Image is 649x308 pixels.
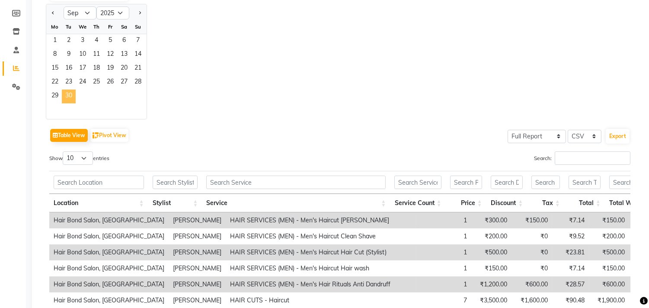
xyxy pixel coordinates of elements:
td: 1 [416,260,471,276]
span: 8 [48,48,62,62]
button: Export [606,129,630,144]
td: ₹600.00 [512,276,552,292]
div: Fr [103,20,117,34]
img: pivot.png [93,132,99,139]
td: 1 [416,244,471,260]
td: [PERSON_NAME] [169,212,226,228]
div: Wednesday, September 17, 2025 [76,62,90,76]
span: 7 [131,34,145,48]
td: Hair Bond Salon, [GEOGRAPHIC_DATA] [49,260,169,276]
td: Hair Bond Salon, [GEOGRAPHIC_DATA] [49,276,169,292]
div: Tuesday, September 16, 2025 [62,62,76,76]
div: Thursday, September 11, 2025 [90,48,103,62]
label: Show entries [49,151,109,165]
div: Wednesday, September 24, 2025 [76,76,90,90]
td: ₹500.00 [471,244,512,260]
td: ₹0 [512,228,552,244]
td: HAIR SERVICES (MEN) - Men's Haircut [PERSON_NAME] [226,212,416,228]
th: Total: activate to sort column ascending [564,194,605,212]
select: Select year [96,6,129,19]
button: Table View [50,129,88,142]
td: ₹0 [512,244,552,260]
span: 9 [62,48,76,62]
div: Sunday, September 14, 2025 [131,48,145,62]
td: 1 [416,276,471,292]
label: Search: [534,151,630,165]
span: 22 [48,76,62,90]
span: 19 [103,62,117,76]
input: Search Stylist [153,176,198,189]
td: ₹500.00 [589,244,629,260]
select: Select month [64,6,96,19]
div: Sa [117,20,131,34]
th: Tax: activate to sort column ascending [527,194,564,212]
span: 30 [62,90,76,103]
td: [PERSON_NAME] [169,260,226,276]
td: ₹1,200.00 [471,276,512,292]
td: HAIR SERVICES (MEN) - Men's Hair Rituals Anti Dandruff [226,276,416,292]
td: HAIR SERVICES (MEN) - Men's Haircut Clean Shave [226,228,416,244]
td: 1 [416,228,471,244]
td: [PERSON_NAME] [169,276,226,292]
div: Saturday, September 6, 2025 [117,34,131,48]
div: Sunday, September 21, 2025 [131,62,145,76]
span: 27 [117,76,131,90]
div: Sunday, September 28, 2025 [131,76,145,90]
button: Next month [136,6,143,20]
span: 4 [90,34,103,48]
td: ₹200.00 [589,228,629,244]
td: 1 [416,212,471,228]
td: ₹9.52 [552,228,589,244]
span: 20 [117,62,131,76]
div: Monday, September 8, 2025 [48,48,62,62]
div: Monday, September 1, 2025 [48,34,62,48]
select: Showentries [63,151,93,165]
div: Tu [62,20,76,34]
div: Wednesday, September 10, 2025 [76,48,90,62]
input: Search Service Count [394,176,441,189]
td: ₹23.81 [552,244,589,260]
div: Tuesday, September 30, 2025 [62,90,76,103]
td: ₹7.14 [552,212,589,228]
th: Location: activate to sort column ascending [49,194,148,212]
input: Search Service [206,176,386,189]
span: 3 [76,34,90,48]
td: ₹150.00 [589,260,629,276]
td: Hair Bond Salon, [GEOGRAPHIC_DATA] [49,212,169,228]
div: Tuesday, September 9, 2025 [62,48,76,62]
th: Price: activate to sort column ascending [446,194,486,212]
th: Service Count: activate to sort column ascending [390,194,445,212]
div: Thursday, September 18, 2025 [90,62,103,76]
span: 6 [117,34,131,48]
div: Monday, September 15, 2025 [48,62,62,76]
div: Friday, September 5, 2025 [103,34,117,48]
span: 12 [103,48,117,62]
div: Saturday, September 27, 2025 [117,76,131,90]
span: 24 [76,76,90,90]
span: 21 [131,62,145,76]
button: Previous month [50,6,57,20]
input: Search: [555,151,630,165]
td: ₹150.00 [471,260,512,276]
th: Discount: activate to sort column ascending [486,194,528,212]
td: ₹0 [512,260,552,276]
td: Hair Bond Salon, [GEOGRAPHIC_DATA] [49,244,169,260]
button: Pivot View [90,129,128,142]
span: 11 [90,48,103,62]
div: We [76,20,90,34]
div: Saturday, September 13, 2025 [117,48,131,62]
td: ₹150.00 [589,212,629,228]
span: 2 [62,34,76,48]
div: Mo [48,20,62,34]
th: Stylist: activate to sort column ascending [148,194,202,212]
span: 14 [131,48,145,62]
span: 5 [103,34,117,48]
th: Service: activate to sort column ascending [202,194,390,212]
td: HAIR SERVICES (MEN) - Men's Haircut Hair wash [226,260,416,276]
td: ₹7.14 [552,260,589,276]
input: Search Tax [531,176,560,189]
td: ₹600.00 [589,276,629,292]
td: [PERSON_NAME] [169,228,226,244]
td: ₹150.00 [512,212,552,228]
input: Search Total [569,176,601,189]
